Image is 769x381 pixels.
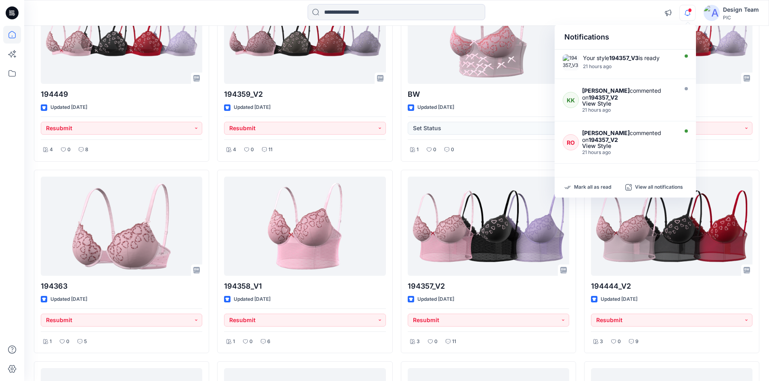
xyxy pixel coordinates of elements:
[574,184,611,191] p: Mark all as read
[704,5,720,21] img: avatar
[635,184,683,191] p: View all notifications
[609,54,639,61] strong: 194357_V3
[417,337,420,346] p: 3
[408,89,569,100] p: BW
[591,281,752,292] p: 194444_V2
[233,146,236,154] p: 4
[582,87,630,94] strong: [PERSON_NAME]
[50,337,52,346] p: 1
[249,337,253,346] p: 0
[408,281,569,292] p: 194357_V2
[589,94,618,101] strong: 194357_V2
[582,101,676,106] div: View Style
[723,15,759,21] div: PIC
[233,337,235,346] p: 1
[50,103,87,112] p: Updated [DATE]
[601,295,637,304] p: Updated [DATE]
[234,103,270,112] p: Updated [DATE]
[563,134,579,150] div: RO
[85,146,88,154] p: 8
[50,295,87,304] p: Updated [DATE]
[67,146,71,154] p: 0
[582,87,676,101] div: commented on
[417,295,454,304] p: Updated [DATE]
[582,107,676,113] div: Saturday, October 11, 2025 04:37
[434,337,438,346] p: 0
[408,177,569,276] a: 194357_V2
[50,146,53,154] p: 4
[583,64,676,69] div: Saturday, October 11, 2025 05:09
[635,337,639,346] p: 9
[452,337,456,346] p: 11
[563,92,579,108] div: KK
[582,150,676,155] div: Saturday, October 11, 2025 04:31
[589,136,618,143] strong: 194357_V2
[224,281,386,292] p: 194358_V1
[234,295,270,304] p: Updated [DATE]
[591,177,752,276] a: 194444_V2
[451,146,454,154] p: 0
[41,177,202,276] a: 194363
[66,337,69,346] p: 0
[41,89,202,100] p: 194449
[563,54,579,71] img: 194357_V3
[41,281,202,292] p: 194363
[417,103,454,112] p: Updated [DATE]
[267,337,270,346] p: 6
[84,337,87,346] p: 5
[723,5,759,15] div: Design Team
[251,146,254,154] p: 0
[268,146,272,154] p: 11
[582,143,676,149] div: View Style
[600,337,603,346] p: 3
[224,177,386,276] a: 194358_V1
[582,129,676,143] div: commented on
[618,337,621,346] p: 0
[433,146,436,154] p: 0
[582,129,630,136] strong: [PERSON_NAME]
[555,25,696,50] div: Notifications
[224,89,386,100] p: 194359_V2
[417,146,419,154] p: 1
[583,54,676,61] div: Your style is ready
